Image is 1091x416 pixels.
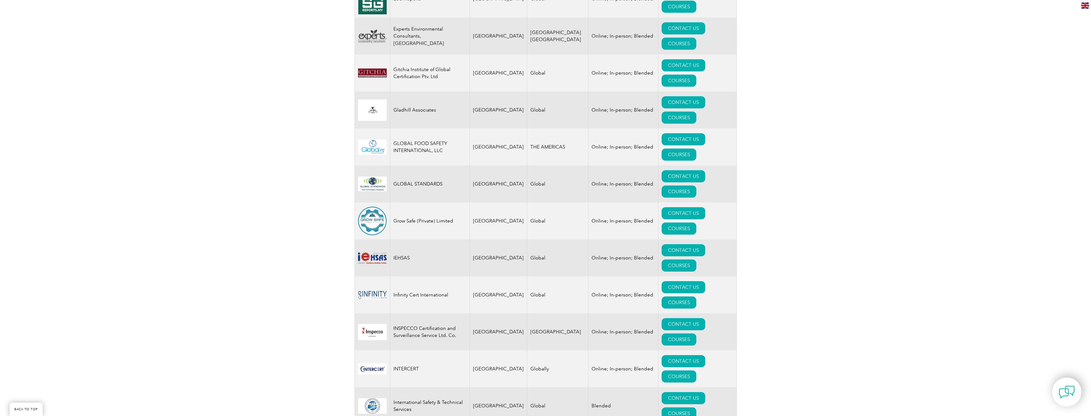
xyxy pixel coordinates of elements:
td: [GEOGRAPHIC_DATA] [470,91,527,128]
img: 0025a846-35c2-eb11-bacc-0022481832e0-logo.jpg [358,99,387,121]
a: COURSES [662,186,696,198]
td: Online; In-person; Blended [588,239,658,276]
a: CONTACT US [662,392,705,404]
a: COURSES [662,149,696,161]
td: Gitchia Institute of Global Certification Ptv. Ltd [390,55,470,91]
td: THE AMERICAS [527,128,588,165]
td: Globally [527,350,588,387]
img: d1ae17d9-8e6d-ee11-9ae6-000d3ae1a86f-logo.png [358,250,387,266]
td: Online; In-person; Blended [588,313,658,350]
td: Global [527,91,588,128]
a: CONTACT US [662,59,705,71]
img: f72924ac-d9bc-ea11-a814-000d3a79823d-logo.jpg [358,363,387,375]
td: [GEOGRAPHIC_DATA] [470,128,527,165]
a: BACK TO TOP [10,403,43,416]
td: [GEOGRAPHIC_DATA] [470,350,527,387]
td: Global [527,165,588,202]
td: Online; In-person; Blended [588,55,658,91]
td: [GEOGRAPHIC_DATA] [470,276,527,313]
img: 0d58a1d0-3c89-ec11-8d20-0022481579a4-logo.png [358,398,387,414]
img: contact-chat.png [1059,384,1075,400]
td: Online; In-person; Blended [588,91,658,128]
td: IEHSAS [390,239,470,276]
a: COURSES [662,75,696,87]
a: CONTACT US [662,281,705,293]
a: CONTACT US [662,96,705,108]
img: 2b2a24ac-d9bc-ea11-a814-000d3a79823d-logo.jpg [358,177,387,191]
td: INTERCERT [390,350,470,387]
td: Global [527,55,588,91]
td: [GEOGRAPHIC_DATA] [470,165,527,202]
img: c8bed0e6-59d5-ee11-904c-002248931104-logo.png [358,69,387,77]
td: Online; In-person; Blended [588,165,658,202]
td: Global [527,276,588,313]
td: GLOBAL FOOD SAFETY INTERNATIONAL, LLC [390,128,470,165]
a: COURSES [662,333,696,346]
a: CONTACT US [662,22,705,34]
a: CONTACT US [662,355,705,367]
a: COURSES [662,223,696,235]
td: Online; In-person; Blended [588,202,658,239]
a: COURSES [662,296,696,309]
td: Experts Environmental Consultants, [GEOGRAPHIC_DATA] [390,18,470,55]
img: baf6b952-8ff0-ee11-904b-002248968dca-logo.jpg [358,291,387,299]
td: Global [527,202,588,239]
td: Online; In-person; Blended [588,276,658,313]
td: [GEOGRAPHIC_DATA] [470,239,527,276]
a: CONTACT US [662,244,705,256]
img: 6c340fde-d376-eb11-a812-002248145cb7-logo.jpg [358,140,387,155]
td: [GEOGRAPHIC_DATA] [470,55,527,91]
a: CONTACT US [662,318,705,330]
td: Online; In-person; Blended [588,128,658,165]
td: GLOBAL STANDARDS [390,165,470,202]
a: COURSES [662,1,696,13]
a: CONTACT US [662,133,705,145]
img: 135759db-fb26-f011-8c4d-00224895b3bc-logo.png [358,207,387,235]
a: COURSES [662,38,696,50]
a: CONTACT US [662,170,705,182]
td: [GEOGRAPHIC_DATA] [470,313,527,350]
a: CONTACT US [662,207,705,219]
img: e7c6e5fb-486f-eb11-a812-00224815377e-logo.png [358,324,387,340]
td: [GEOGRAPHIC_DATA] [470,18,527,55]
td: [GEOGRAPHIC_DATA] [527,313,588,350]
td: Global [527,239,588,276]
td: Gladhill Associates [390,91,470,128]
td: [GEOGRAPHIC_DATA] [470,202,527,239]
td: Online; In-person; Blended [588,350,658,387]
a: COURSES [662,112,696,124]
td: Infinity Cert International [390,276,470,313]
td: [GEOGRAPHIC_DATA] [GEOGRAPHIC_DATA] [527,18,588,55]
a: COURSES [662,259,696,272]
td: INSPECCO Certification and Surveillance Service Ltd. Co. [390,313,470,350]
img: en [1081,3,1089,9]
a: COURSES [662,370,696,383]
td: Grow Safe (Private) Limited [390,202,470,239]
td: Online; In-person; Blended [588,18,658,55]
img: 76c62400-dc49-ea11-a812-000d3a7940d5-logo.png [358,29,387,43]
